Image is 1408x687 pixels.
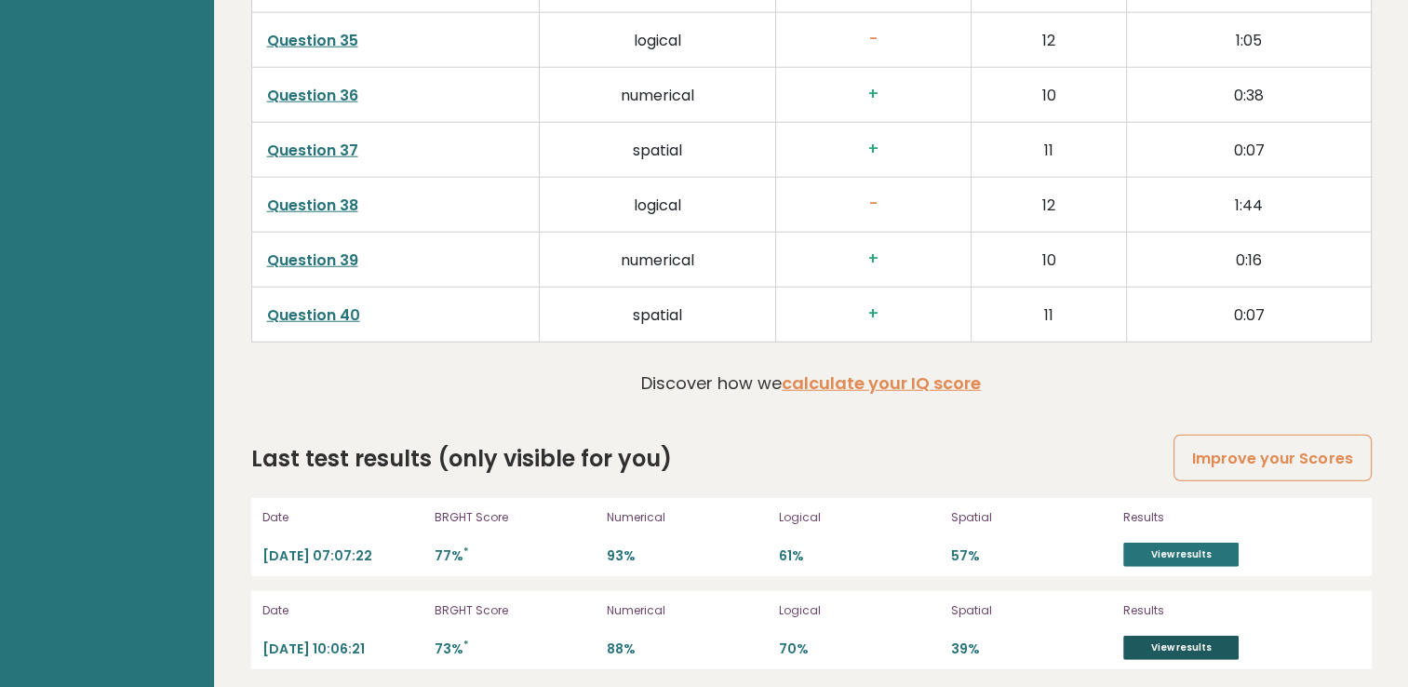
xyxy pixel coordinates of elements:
td: 0:38 [1127,67,1371,122]
td: spatial [540,287,775,342]
td: 12 [971,177,1126,232]
p: Spatial [951,509,1112,526]
a: calculate your IQ score [782,371,981,395]
p: Results [1123,509,1319,526]
p: 73% [435,640,596,658]
p: 70% [779,640,940,658]
h3: - [791,30,956,49]
h3: - [791,195,956,214]
h3: + [791,304,956,324]
p: [DATE] 10:06:21 [262,640,423,658]
a: Question 36 [267,85,358,106]
p: Logical [779,602,940,619]
td: numerical [540,67,775,122]
h2: Last test results (only visible for you) [251,442,672,476]
p: Date [262,602,423,619]
td: spatial [540,122,775,177]
p: 57% [951,547,1112,565]
p: Discover how we [641,370,981,396]
p: Results [1123,602,1319,619]
td: 10 [971,232,1126,287]
a: Question 39 [267,249,358,271]
h3: + [791,85,956,104]
a: Question 37 [267,140,358,161]
h3: + [791,140,956,159]
a: Question 38 [267,195,358,216]
a: Question 40 [267,304,360,326]
td: 10 [971,67,1126,122]
td: 12 [971,12,1126,67]
p: BRGHT Score [435,602,596,619]
a: View results [1123,636,1239,660]
td: logical [540,12,775,67]
td: logical [540,177,775,232]
td: numerical [540,232,775,287]
p: 39% [951,640,1112,658]
td: 11 [971,122,1126,177]
p: 88% [607,640,768,658]
p: 93% [607,547,768,565]
a: View results [1123,543,1239,567]
p: Numerical [607,602,768,619]
p: [DATE] 07:07:22 [262,547,423,565]
td: 0:16 [1127,232,1371,287]
p: Date [262,509,423,526]
p: BRGHT Score [435,509,596,526]
td: 0:07 [1127,287,1371,342]
td: 0:07 [1127,122,1371,177]
h3: + [791,249,956,269]
a: Question 35 [267,30,358,51]
td: 11 [971,287,1126,342]
td: 1:44 [1127,177,1371,232]
p: 77% [435,547,596,565]
p: Numerical [607,509,768,526]
td: 1:05 [1127,12,1371,67]
p: Logical [779,509,940,526]
a: Improve your Scores [1173,435,1371,482]
p: 61% [779,547,940,565]
p: Spatial [951,602,1112,619]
